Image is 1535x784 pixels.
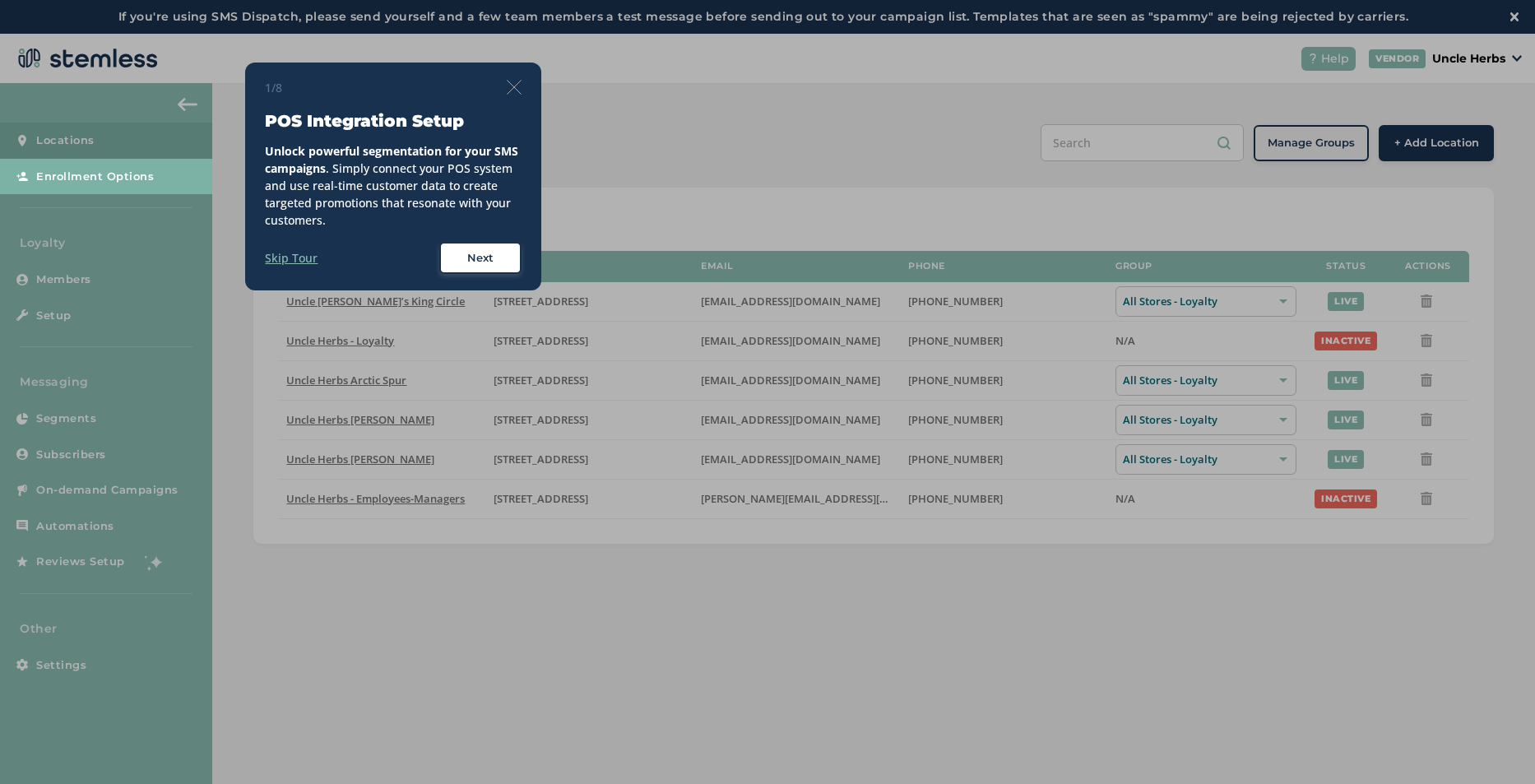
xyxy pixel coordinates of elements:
[36,169,154,185] span: Enrollment Options
[265,143,518,176] strong: Unlock powerful segmentation for your SMS campaigns
[265,109,522,132] h3: POS Integration Setup
[1453,705,1535,784] iframe: Chat Widget
[507,80,522,95] img: icon-close-thin-accent-606ae9a3.svg
[265,249,318,267] label: Skip Tour
[467,250,494,267] span: Next
[439,242,522,275] button: Next
[265,142,522,229] div: . Simply connect your POS system and use real-time customer data to create targeted promotions th...
[265,79,282,96] span: 1/8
